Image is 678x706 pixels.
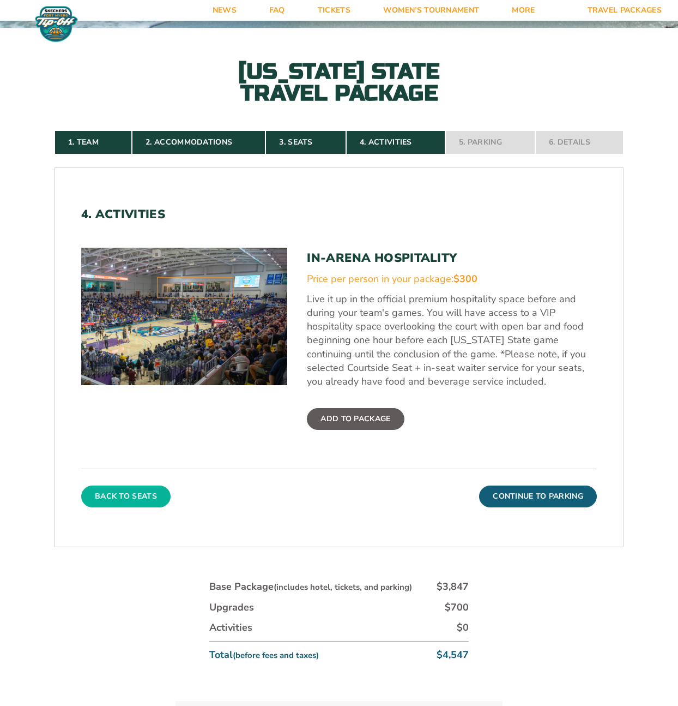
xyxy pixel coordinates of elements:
button: Continue To Parking [479,486,597,507]
label: Add To Package [307,408,404,430]
div: $700 [445,601,469,614]
img: Fort Myers Tip-Off [33,5,80,43]
span: $300 [453,272,477,285]
h2: 4. Activities [81,207,597,222]
div: $0 [457,621,469,635]
h2: [US_STATE] State Travel Package [219,61,459,104]
div: Activities [209,621,252,635]
a: 1. Team [55,130,132,154]
a: 2. Accommodations [132,130,265,154]
small: (before fees and taxes) [233,650,319,661]
div: $3,847 [437,580,469,594]
small: (includes hotel, tickets, and parking) [274,582,412,593]
div: Base Package [209,580,412,594]
p: Live it up in the official premium hospitality space before and during your team's games. You wil... [307,292,597,388]
div: $4,547 [437,648,469,662]
a: 3. Seats [265,130,346,154]
button: Back To Seats [81,486,171,507]
img: In-Arena Hospitality [81,248,287,385]
div: Price per person in your package: [307,272,597,286]
div: Total [209,648,319,662]
div: Upgrades [209,601,254,614]
h3: In-Arena Hospitality [307,251,597,265]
